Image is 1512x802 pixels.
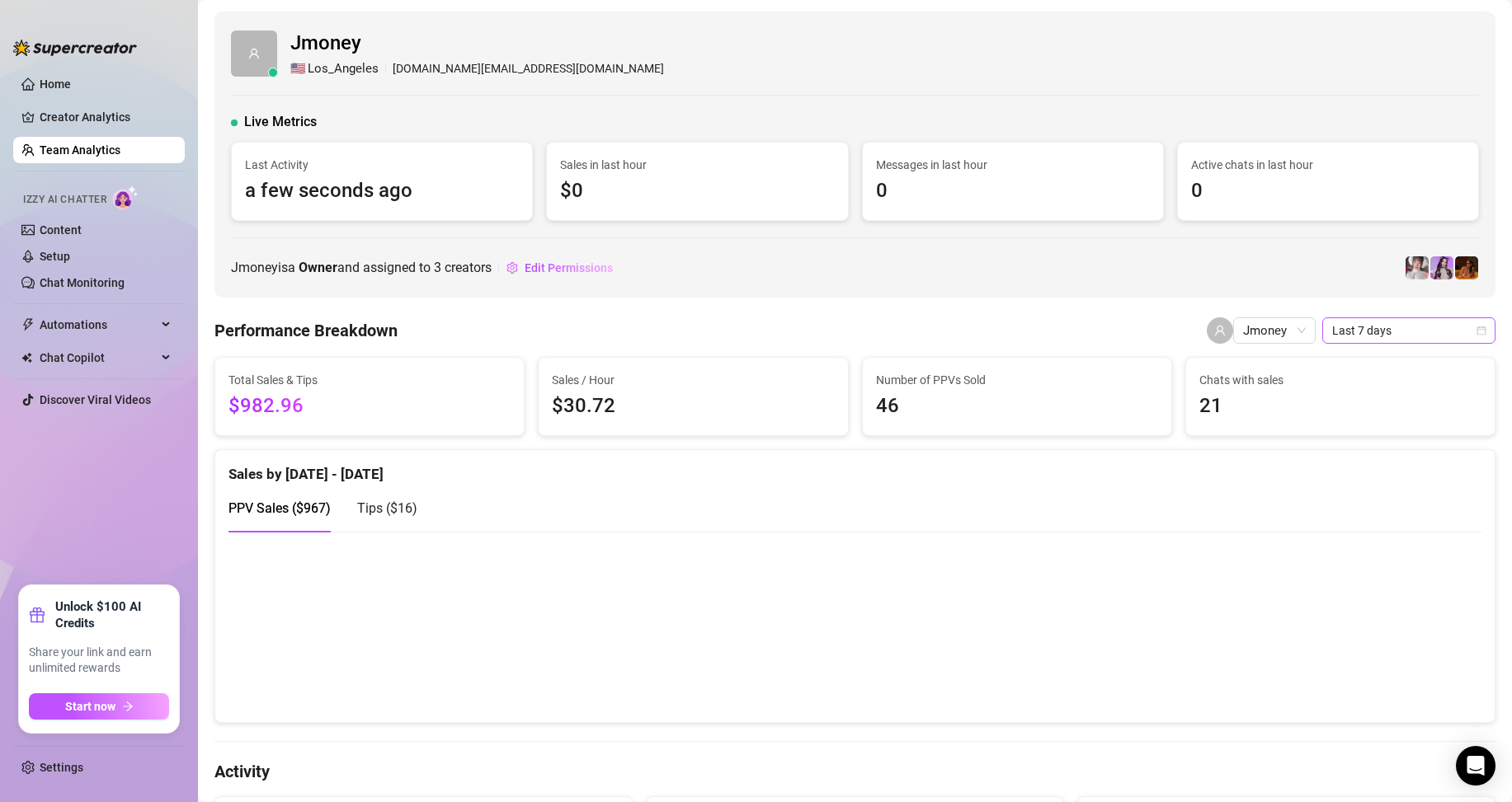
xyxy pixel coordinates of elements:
span: Chat Copilot [40,345,157,371]
span: $0 [560,176,834,207]
span: Sales / Hour [552,371,834,389]
span: Los_Angeles [308,59,379,79]
span: Edit Permissions [525,261,613,274]
span: Total Sales & Tips [228,371,511,389]
span: Chats with sales [1199,371,1481,389]
a: Home [40,77,71,91]
span: thunderbolt [21,318,35,331]
span: Sales in last hour [560,156,834,174]
a: Discover Viral Videos [40,393,151,406]
span: Live Metrics [244,112,317,132]
span: Active chats in last hour [1191,156,1465,174]
div: Sales by [DATE] - [DATE] [228,450,1481,485]
span: Tips ( $16 ) [357,500,417,516]
img: logo-BBDzfeDw.svg [13,40,137,56]
span: Last Activity [245,156,519,174]
a: Content [40,223,82,237]
span: 21 [1199,391,1481,422]
span: PPV Sales ( $967 ) [228,500,331,516]
span: Jmoney [1243,318,1306,343]
span: setting [506,262,518,274]
span: Start now [65,700,115,713]
span: Jmoney [290,28,664,59]
span: 46 [876,391,1158,422]
a: Setup [40,250,70,263]
a: Settings [40,761,83,774]
span: Automations [40,312,157,338]
span: Last 7 days [1332,318,1486,343]
span: Izzy AI Chatter [23,192,106,208]
a: Creator Analytics [40,104,172,130]
span: arrow-right [122,701,134,712]
button: Start nowarrow-right [29,693,169,720]
span: calendar [1477,326,1486,335]
h4: Performance Breakdown [214,319,398,342]
a: Team Analytics [40,143,120,157]
img: Chat Copilot [21,352,32,363]
span: user [248,48,260,59]
span: Share your link and earn unlimited rewards [29,645,169,677]
span: $982.96 [228,391,511,422]
span: user [1214,325,1226,336]
h4: Activity [214,760,1496,783]
a: Chat Monitoring [40,276,125,289]
span: Jmoney is a and assigned to creators [231,257,492,278]
span: a few seconds ago [245,176,519,207]
div: [DOMAIN_NAME][EMAIL_ADDRESS][DOMAIN_NAME] [290,59,664,79]
button: Edit Permissions [506,255,614,281]
b: Owner [299,260,337,275]
span: 0 [876,176,1150,207]
img: Kisa [1430,256,1453,279]
div: Open Intercom Messenger [1456,746,1496,786]
img: Rosie [1406,256,1429,279]
span: 0 [1191,176,1465,207]
span: gift [29,607,45,623]
img: PantheraX [1455,256,1478,279]
span: 🇺🇸 [290,59,306,79]
span: 3 [434,260,441,275]
span: $30.72 [552,391,834,422]
span: Number of PPVs Sold [876,371,1158,389]
span: Messages in last hour [876,156,1150,174]
img: AI Chatter [113,185,139,209]
strong: Unlock $100 AI Credits [55,598,169,631]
